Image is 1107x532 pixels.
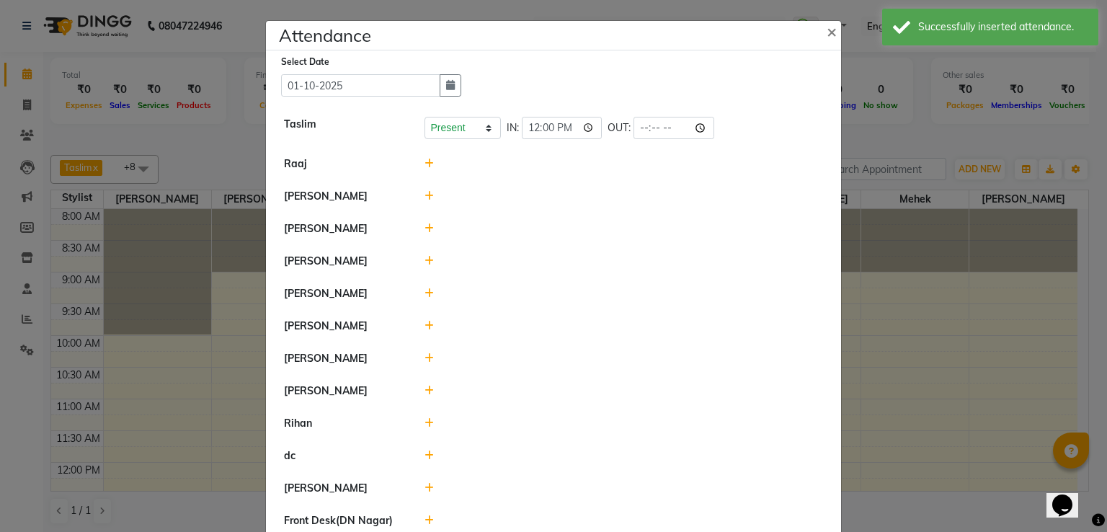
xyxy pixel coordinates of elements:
span: IN: [507,120,519,136]
div: [PERSON_NAME] [273,319,414,334]
span: × [827,20,837,42]
div: Front Desk(DN Nagar) [273,513,414,528]
iframe: chat widget [1046,474,1093,518]
div: [PERSON_NAME] [273,384,414,399]
div: dc [273,448,414,464]
div: [PERSON_NAME] [273,189,414,204]
div: Successfully inserted attendance. [918,19,1088,35]
div: Raaj [273,156,414,172]
div: [PERSON_NAME] [273,481,414,496]
input: Select date [281,74,440,97]
div: Rihan [273,416,414,431]
div: [PERSON_NAME] [273,221,414,236]
div: [PERSON_NAME] [273,351,414,366]
div: Taslim [273,117,414,139]
label: Select Date [281,56,329,68]
h4: Attendance [279,22,371,48]
div: [PERSON_NAME] [273,286,414,301]
button: Close [815,11,851,51]
span: OUT: [608,120,631,136]
div: [PERSON_NAME] [273,254,414,269]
